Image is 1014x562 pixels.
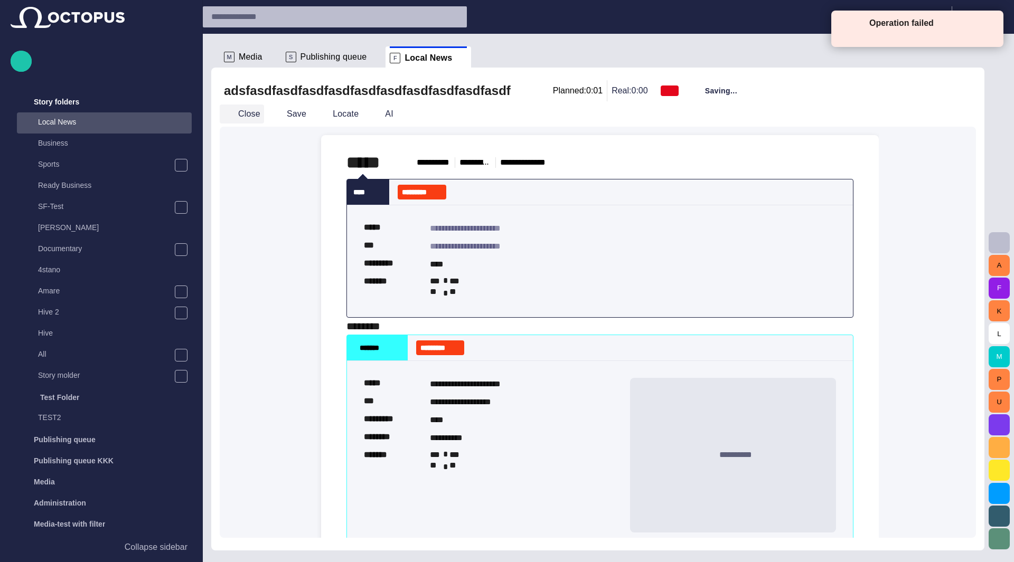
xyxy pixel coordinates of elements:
[38,264,192,275] p: 4stano
[38,307,174,317] p: Hive 2
[34,434,96,445] p: Publishing queue
[38,285,174,296] p: Amare
[17,197,192,218] div: SF-Test
[38,117,192,127] p: Local News
[11,429,192,450] div: Publishing queue
[612,84,648,97] p: Real: 0:00
[11,471,192,492] div: Media
[224,82,511,99] h2: adsfasdfasdfasdfasdfasdfasdfasdfasdfasdfasdf
[281,46,386,68] div: SPublishing queue
[17,366,192,387] div: Story molder
[869,17,985,30] p: Operation failed
[34,498,86,508] p: Administration
[17,302,192,323] div: Hive 2
[220,104,264,123] button: Close
[989,369,1010,390] button: P
[38,201,174,212] p: SF-Test
[17,408,192,429] div: TEST2
[367,104,397,123] button: AI
[989,278,1010,299] button: F
[38,243,174,254] p: Documentary
[38,180,192,190] p: Ready Business
[989,323,1010,344] button: L
[17,218,192,239] div: [PERSON_NAME]
[268,104,310,123] button: Save
[989,300,1010,321] button: K
[17,260,192,281] div: 4stano
[239,52,262,62] span: Media
[34,97,79,107] p: Story folders
[386,46,471,68] div: FLocal News
[989,346,1010,367] button: M
[286,52,296,62] p: S
[405,53,452,63] span: Local News
[11,7,125,28] img: Octopus News Room
[989,392,1010,413] button: U
[125,541,187,554] p: Collapse sidebar
[17,134,192,155] div: Business
[38,412,192,423] p: TEST2
[220,46,281,68] div: MMedia
[553,84,603,97] p: Planned: 0:01
[959,6,1008,25] button: KP
[34,455,114,466] p: Publishing queue KKK
[38,159,174,169] p: Sports
[17,239,192,260] div: Documentary
[314,104,362,123] button: Locate
[390,53,400,63] p: F
[989,255,1010,276] button: A
[34,477,55,487] p: Media
[38,138,192,148] p: Business
[17,112,192,134] div: Local News
[705,85,737,96] span: Saving...
[17,323,192,345] div: Hive
[38,328,192,338] p: Hive
[11,537,192,558] button: Collapse sidebar
[40,392,79,403] p: Test Folder
[38,370,174,380] p: Story molder
[34,519,105,529] p: Media-test with filter
[17,176,192,197] div: Ready Business
[38,222,192,233] p: [PERSON_NAME]
[301,52,367,62] span: Publishing queue
[38,349,174,359] p: All
[17,155,192,176] div: Sports
[17,345,192,366] div: All
[11,513,192,535] div: Media-test with filter
[224,52,234,62] p: M
[17,281,192,302] div: Amare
